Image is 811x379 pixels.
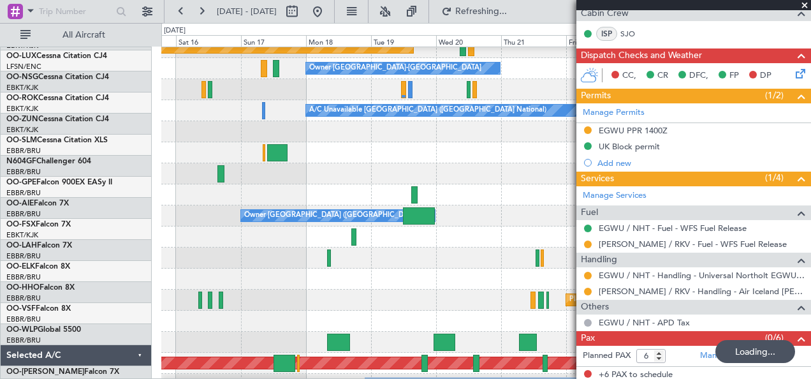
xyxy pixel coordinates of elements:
a: OO-GPEFalcon 900EX EASy II [6,179,112,186]
a: SJO [620,28,649,40]
a: EBBR/BRU [6,167,41,177]
span: Others [581,300,609,315]
a: EBKT/KJK [6,104,38,114]
span: OO-AIE [6,200,34,207]
div: Loading... [715,340,795,363]
a: EBBR/BRU [6,315,41,324]
div: [DATE] [164,26,186,36]
span: OO-NSG [6,73,38,81]
button: Refreshing... [435,1,512,22]
div: Tue 19 [371,35,436,47]
a: EBKT/KJK [6,83,38,93]
span: DP [760,70,771,82]
span: OO-WLP [6,326,38,334]
span: OO-FSX [6,221,36,228]
span: CC, [622,70,636,82]
span: Refreshing... [455,7,508,16]
span: CR [657,70,668,82]
button: All Aircraft [14,25,138,45]
a: [PERSON_NAME] / RKV - Fuel - WFS Fuel Release [599,239,787,249]
span: OO-LAH [6,242,37,249]
div: Wed 20 [436,35,501,47]
a: EGWU / NHT - Handling - Universal Northolt EGWU / NHT [599,270,805,281]
input: Trip Number [39,2,112,21]
a: [PERSON_NAME] / RKV - Handling - Air Iceland [PERSON_NAME] / RKV [599,286,805,297]
a: EBBR/BRU [6,146,41,156]
span: Handling [581,253,617,267]
a: OO-LUXCessna Citation CJ4 [6,52,107,60]
span: OO-ZUN [6,115,38,123]
div: Sat 16 [176,35,241,47]
span: (0/6) [765,331,784,345]
div: Mon 18 [306,35,371,47]
a: OO-FSXFalcon 7X [6,221,71,228]
a: OO-SLMCessna Citation XLS [6,137,108,144]
a: Manage Services [583,189,647,202]
a: OO-[PERSON_NAME]Falcon 7X [6,368,119,376]
span: DFC, [689,70,708,82]
span: FP [729,70,739,82]
div: ISP [596,27,617,41]
a: EGWU / NHT - APD Tax [599,317,690,328]
a: OO-ZUNCessna Citation CJ4 [6,115,109,123]
span: (1/2) [765,89,784,102]
span: N604GF [6,158,36,165]
span: OO-[PERSON_NAME] [6,368,84,376]
span: OO-SLM [6,137,37,144]
a: OO-NSGCessna Citation CJ4 [6,73,109,81]
a: Manage Permits [583,107,645,119]
div: UK Block permit [599,141,660,152]
div: Thu 21 [501,35,566,47]
span: OO-GPE [6,179,36,186]
a: LFSN/ENC [6,62,41,71]
span: OO-ELK [6,263,35,271]
a: EBBR/BRU [6,251,41,261]
a: OO-ROKCessna Citation CJ4 [6,94,109,102]
a: OO-AIEFalcon 7X [6,200,69,207]
span: All Aircraft [33,31,135,40]
a: OO-ELKFalcon 8X [6,263,70,271]
span: Services [581,172,614,186]
span: OO-VSF [6,305,36,313]
a: EBBR/BRU [6,294,41,303]
span: OO-LUX [6,52,36,60]
div: Add new [597,158,805,168]
a: EBBR/BRU [6,272,41,282]
div: Owner [GEOGRAPHIC_DATA] ([GEOGRAPHIC_DATA] National) [244,206,450,225]
a: EBBR/BRU [6,336,41,345]
span: OO-ROK [6,94,38,102]
a: EBBR/BRU [6,188,41,198]
span: (1/4) [765,171,784,184]
a: EBBR/BRU [6,209,41,219]
span: OO-HHO [6,284,40,292]
a: EBKT/KJK [6,125,38,135]
a: Manage PAX [700,350,749,362]
span: Pax [581,331,595,346]
div: A/C Unavailable [GEOGRAPHIC_DATA] ([GEOGRAPHIC_DATA] National) [309,101,546,120]
span: Dispatch Checks and Weather [581,48,702,63]
span: Fuel [581,205,598,220]
a: OO-LAHFalcon 7X [6,242,72,249]
div: Owner [GEOGRAPHIC_DATA]-[GEOGRAPHIC_DATA] [309,59,481,78]
div: Fri 22 [566,35,631,47]
div: Sun 17 [241,35,306,47]
div: EGWU PPR 1400Z [599,125,668,136]
span: Cabin Crew [581,6,629,21]
span: [DATE] - [DATE] [217,6,277,17]
div: Planned Maint [GEOGRAPHIC_DATA] ([GEOGRAPHIC_DATA]) [569,290,770,309]
label: Planned PAX [583,350,631,362]
a: OO-VSFFalcon 8X [6,305,71,313]
a: EBKT/KJK [6,230,38,240]
a: OO-WLPGlobal 5500 [6,326,81,334]
a: EGWU / NHT - Fuel - WFS Fuel Release [599,223,747,234]
a: N604GFChallenger 604 [6,158,91,165]
span: Permits [581,89,611,103]
a: OO-HHOFalcon 8X [6,284,75,292]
